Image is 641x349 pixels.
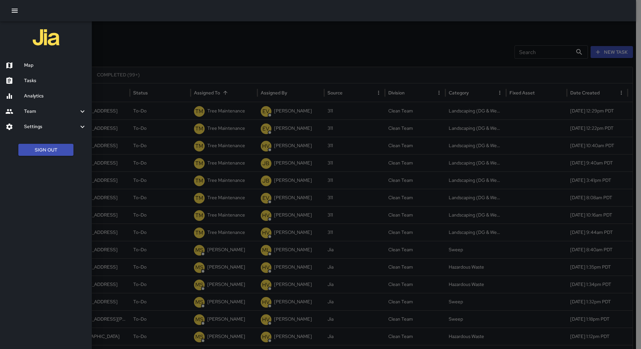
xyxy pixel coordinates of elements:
img: jia-logo [33,24,59,51]
h6: Settings [24,123,78,130]
h6: Map [24,62,86,69]
h6: Team [24,108,78,115]
h6: Analytics [24,92,86,100]
h6: Tasks [24,77,86,84]
button: Sign Out [18,144,73,156]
